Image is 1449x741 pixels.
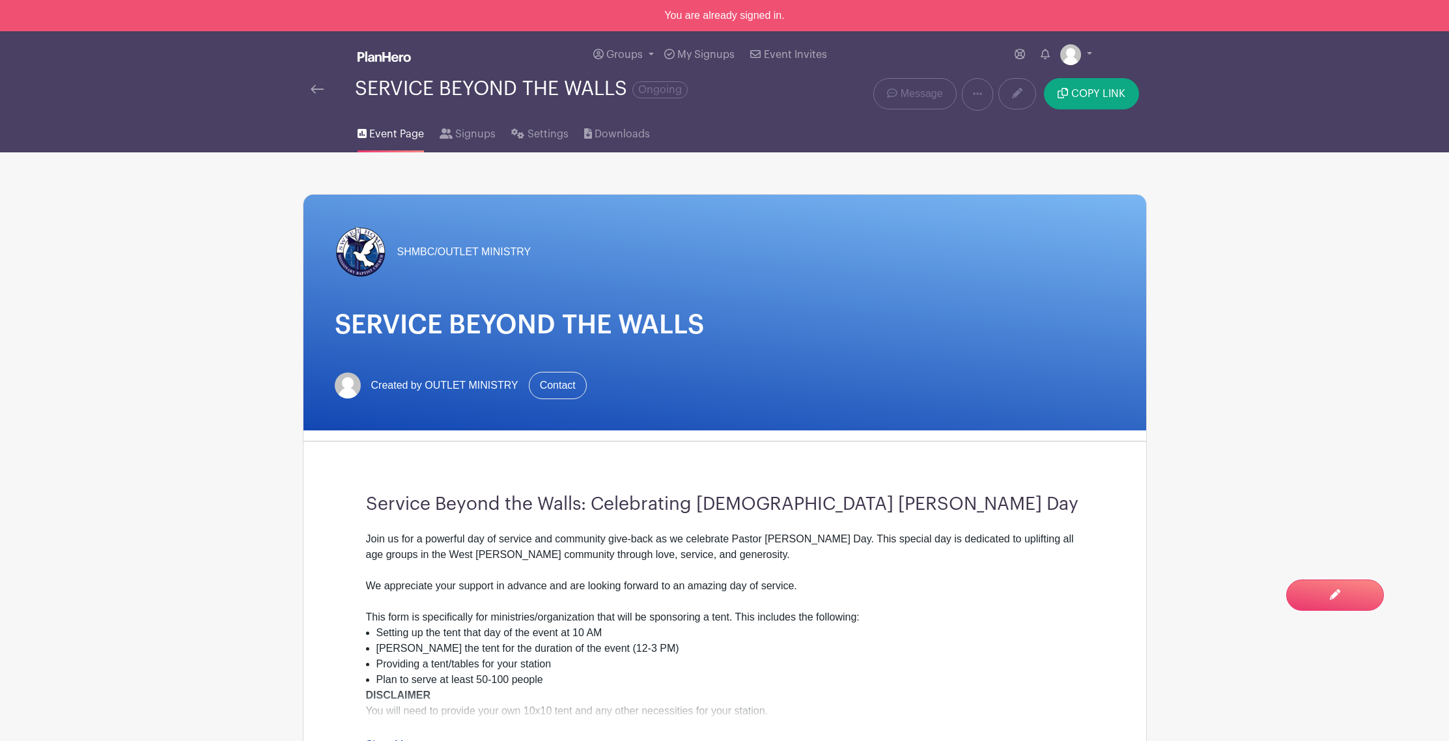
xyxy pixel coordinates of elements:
img: default-ce2991bfa6775e67f084385cd625a349d9dcbb7a52a09fb2fda1e96e2d18dcdb.png [335,372,361,398]
span: Groups [606,49,643,60]
a: Signups [440,111,496,152]
span: SHMBC/OUTLET MINISTRY [397,244,531,260]
h3: Service Beyond the Walls: Celebrating [DEMOGRAPHIC_DATA] [PERSON_NAME] Day [366,494,1084,516]
li: [PERSON_NAME] the tent for the duration of the event (12-3 PM) [376,641,1084,656]
a: Message [873,78,956,109]
em: TENTS AND TABLES WILL NOT BE PROVIDED [378,721,608,732]
span: Signups [455,126,496,142]
a: Settings [511,111,568,152]
span: Event Page [369,126,424,142]
strong: DISCLAIMER [366,690,431,701]
img: back-arrow-29a5d9b10d5bd6ae65dc969a981735edf675c4d7a1fe02e03b50dbd4ba3cdb55.svg [311,85,324,94]
span: Event Invites [764,49,827,60]
li: Setting up the tent that day of the event at 10 AM [376,625,1084,641]
a: Event Invites [745,31,832,78]
li: Plan to serve at least 50-100 people [376,672,1084,688]
a: Groups [588,31,659,78]
div: Join us for a powerful day of service and community give-back as we celebrate Pastor [PERSON_NAME... [366,531,1084,625]
div: SERVICE BEYOND THE WALLS [355,78,688,100]
a: Event Page [358,111,424,152]
a: Downloads [584,111,650,152]
span: COPY LINK [1071,89,1125,99]
span: Created by OUTLET MINISTRY [371,378,518,393]
a: Contact [529,372,587,399]
button: COPY LINK [1044,78,1138,109]
span: Settings [528,126,569,142]
li: Providing a tent/tables for your station [376,656,1084,672]
span: Ongoing [632,81,688,98]
span: My Signups [677,49,735,60]
img: Sweet%20home%20logo%20(1).png [335,226,387,278]
img: default-ce2991bfa6775e67f084385cd625a349d9dcbb7a52a09fb2fda1e96e2d18dcdb.png [1060,44,1081,65]
a: My Signups [659,31,740,78]
h1: SERVICE BEYOND THE WALLS [335,309,1115,341]
img: logo_white-6c42ec7e38ccf1d336a20a19083b03d10ae64f83f12c07503d8b9e83406b4c7d.svg [358,51,411,62]
span: Downloads [595,126,650,142]
span: Message [901,86,943,102]
div: You will need to provide your own 10x10 tent and any other necessities for your station. [366,688,1084,719]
